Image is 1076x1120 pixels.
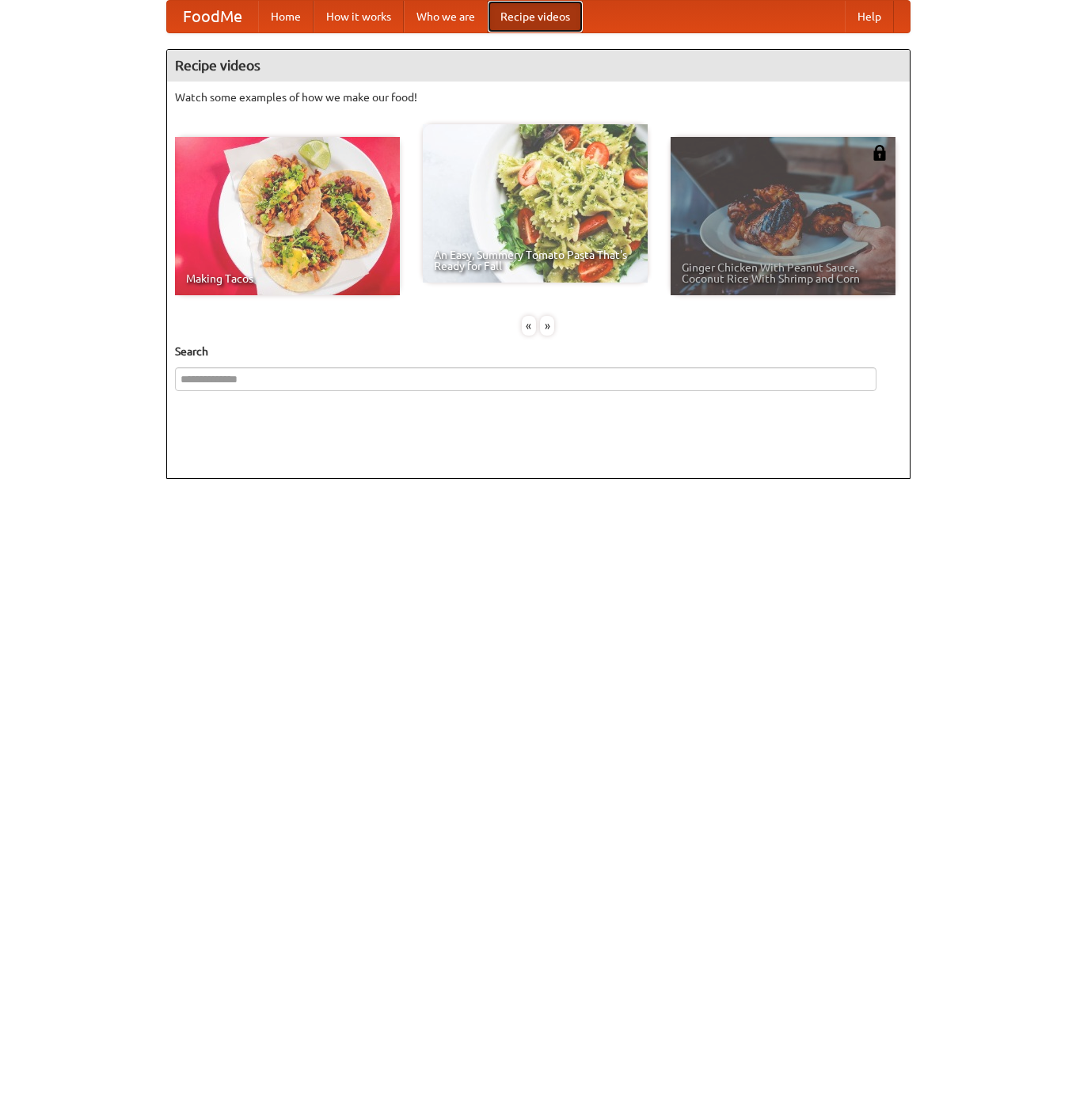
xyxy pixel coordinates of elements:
a: How it works [314,1,404,32]
div: « [522,316,536,336]
h4: Recipe videos [167,50,910,82]
a: Home [258,1,314,32]
h5: Search [175,344,902,359]
a: Recipe videos [488,1,583,32]
div: » [540,316,554,336]
a: Making Tacos [175,137,400,295]
a: Help [845,1,894,32]
a: An Easy, Summery Tomato Pasta That's Ready for Fall [423,124,648,283]
span: An Easy, Summery Tomato Pasta That's Ready for Fall [434,249,637,271]
p: Watch some examples of how we make our food! [175,89,902,105]
span: Making Tacos [186,273,389,284]
a: FoodMe [167,1,258,32]
img: 483408.png [872,145,888,161]
a: Who we are [404,1,488,32]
